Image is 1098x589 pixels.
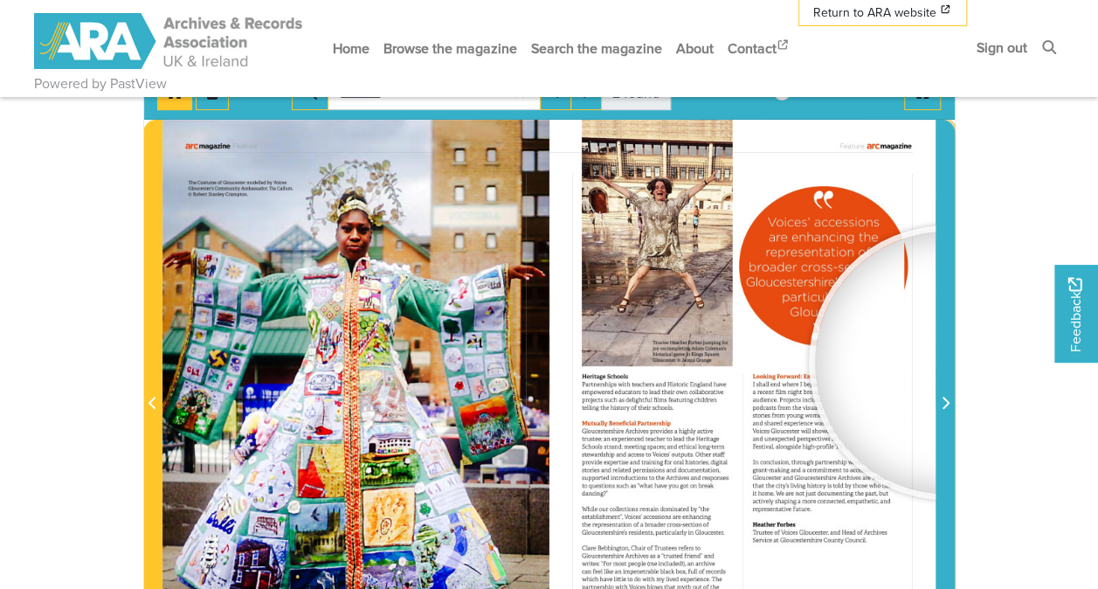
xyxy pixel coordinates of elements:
[319,302,335,321] span: 00
[666,475,685,482] span: Archives
[246,189,248,198] span: .
[752,419,760,426] span: and
[230,357,241,371] span: 80
[524,25,669,72] a: Search the magazine
[702,339,719,346] span: jumping
[782,288,843,307] span: particularly
[790,467,798,474] span: and
[854,490,861,497] span: the
[847,459,864,466] span: working
[612,467,627,474] span: related
[676,389,685,396] span: own
[604,443,618,450] span: strand
[709,443,711,450] span: -
[668,397,687,404] span: featuring
[767,213,798,230] span: Voices
[1054,265,1098,363] a: Would you like to provide feedback?
[667,381,684,388] span: Historic
[797,435,825,442] span: perspectives
[752,489,755,496] span: it
[632,381,651,388] span: teachers
[800,373,801,380] span: :
[673,427,676,434] span: a
[653,350,672,357] span: historical
[802,443,811,450] span: high
[785,489,792,496] span: are
[34,13,305,69] img: ARA - ARC Magazine | Powered by PastView
[666,435,671,442] span: to
[690,475,698,482] span: and
[879,490,886,497] span: but
[777,371,798,381] span: Forward
[688,338,703,345] span: Forbes
[691,344,729,351] span: [PERSON_NAME]
[721,25,798,72] a: Contact
[695,357,711,364] span: Grange
[646,451,650,458] span: to
[752,381,753,388] span: I
[604,397,615,404] span: such
[713,381,723,388] span: have
[673,435,681,442] span: lead
[645,435,661,442] span: teacher
[844,443,865,450] span: historians
[653,397,664,404] span: films
[610,505,632,512] span: collections
[689,381,738,388] span: [GEOGRAPHIC_DATA]
[614,389,636,396] span: educators
[803,373,826,380] span: Embedding
[652,344,658,351] span: joy
[698,505,700,512] span: “
[708,459,708,466] span: ,
[639,505,654,512] span: remain
[770,381,777,388] span: end
[606,372,623,379] span: Schools
[653,338,668,345] span: Trustee
[671,451,687,458] span: outputs
[718,467,719,474] span: ,
[582,418,604,427] span: Mutually
[588,482,609,489] span: questions
[218,179,222,186] span: of
[680,482,687,489] span: got
[668,451,669,458] span: '
[756,381,765,388] span: shall
[582,459,597,466] span: provide
[649,389,658,396] span: lead
[582,404,594,411] span: telling
[858,228,874,245] span: the
[664,443,665,450] span: ;
[618,397,624,404] span: as
[189,184,216,191] span: Gloucester's
[452,212,498,267] span: 00
[616,482,626,489] span: such
[805,412,820,419] span: women
[970,24,1034,71] a: Sign out
[774,497,791,504] span: shaping
[646,443,662,450] span: spaces
[428,476,442,498] span: GI
[624,443,641,450] span: meeting
[223,179,272,186] span: [GEOGRAPHIC_DATA]
[689,482,694,489] span: on
[752,443,769,450] span: Festival
[868,482,877,489] span: who
[784,419,807,426] span: experience
[625,397,645,404] span: delightful
[768,229,783,245] span: are
[813,184,836,215] span: ୧୧
[603,489,605,496] span: ?
[1065,278,1086,352] span: Feedback
[752,505,784,512] span: representative
[711,443,722,450] span: term
[765,243,842,261] span: representation
[641,457,660,467] span: training
[581,443,597,450] span: Schools
[277,184,292,191] span: Callum
[776,489,783,496] span: We
[661,389,671,396] span: their
[853,482,865,489] span: those
[611,473,644,482] span: introductions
